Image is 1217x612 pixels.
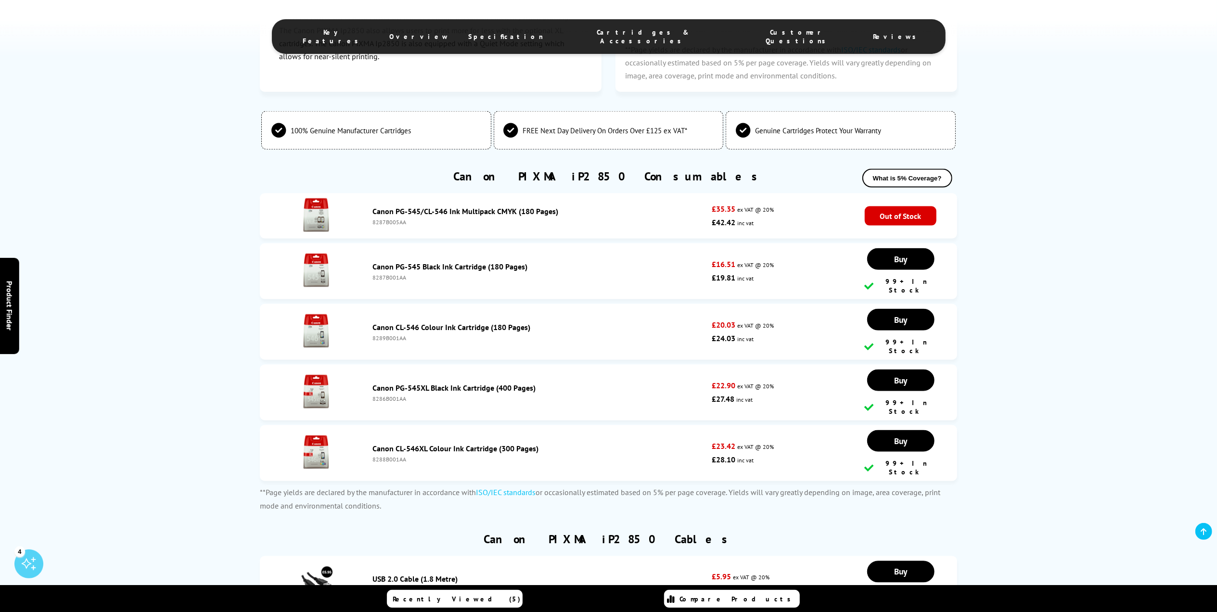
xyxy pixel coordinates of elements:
[393,595,521,603] span: Recently Viewed (5)
[712,394,734,404] strong: £27.48
[865,277,937,294] div: 99+ In Stock
[737,322,774,329] span: ex VAT @ 20%
[484,532,733,547] h2: Canon PIXMA iP2850 Cables
[615,34,957,92] p: **Page yields are declared by the manufacturer in accordance with or occasionally estimated based...
[737,382,774,390] span: ex VAT @ 20%
[894,435,907,446] span: Buy
[737,457,754,464] span: inc vat
[299,435,333,469] img: Canon CL-546XL Colour Ink Cartridge (300 Pages)
[737,275,754,282] span: inc vat
[373,395,707,402] div: 8286B001AA
[894,254,907,265] span: Buy
[865,398,937,416] div: 99+ In Stock
[373,262,528,271] a: Canon PG-545 Black Ink Cartridge (180 Pages)
[712,333,735,343] strong: £24.03
[454,169,764,184] h2: Canon PIXMA iP2850 Consumables
[894,566,907,577] span: Buy
[373,456,707,463] div: 8288B001AA
[373,322,531,332] a: Canon CL-546 Colour Ink Cartridge (180 Pages)
[468,32,543,41] span: Specification
[712,320,735,330] strong: £20.03
[299,198,333,232] img: Canon PG-545/CL-546 Ink Multipack CMYK (180 Pages)
[733,574,769,581] span: ex VAT @ 20%
[260,486,957,512] p: **Page yields are declared by the manufacturer in accordance with or occasionally estimated based...
[680,595,796,603] span: Compare Products
[712,217,735,227] strong: £42.42
[865,459,937,476] div: 99+ In Stock
[291,126,411,135] span: 100% Genuine Manufacturer Cartridges
[299,566,333,600] img: USB 2.0 Cable (1.8 Metre)
[299,254,333,287] img: Canon PG-545 Black Ink Cartridge (180 Pages)
[712,441,735,451] strong: £23.42
[894,375,907,386] span: Buy
[563,28,723,45] span: Cartridges & Accessories
[712,204,735,214] strong: £35.35
[712,273,735,282] strong: £19.81
[299,314,333,348] img: Canon CL-546 Colour Ink Cartridge (180 Pages)
[737,219,754,227] span: inc vat
[712,259,735,269] strong: £16.51
[712,572,731,582] strong: £5.95
[712,381,735,390] strong: £22.90
[523,126,688,135] span: FREE Next Day Delivery On Orders Over £125 ex VAT*
[14,546,25,557] div: 4
[737,335,754,343] span: inc vat
[712,455,735,464] strong: £28.10
[865,206,937,226] span: Out of Stock
[373,444,539,453] a: Canon CL-546XL Colour Ink Cartridge (300 Pages)
[743,28,854,45] span: Customer Questions
[476,487,536,497] a: ISO/IEC standards
[373,334,707,342] div: 8289B001AA
[5,281,14,331] span: Product Finder
[873,32,922,41] span: Reviews
[387,590,523,608] a: Recently Viewed (5)
[373,383,536,393] a: Canon PG-545XL Black Ink Cartridge (400 Pages)
[736,396,753,403] span: inc vat
[737,443,774,450] span: ex VAT @ 20%
[862,169,952,188] button: What is 5% Coverage?
[737,206,774,213] span: ex VAT @ 20%
[664,590,800,608] a: Compare Products
[299,375,333,408] img: Canon PG-545XL Black Ink Cartridge (400 Pages)
[373,206,559,216] a: Canon PG-545/CL-546 Ink Multipack CMYK (180 Pages)
[389,32,449,41] span: Overview
[296,28,371,45] span: Key Features
[755,126,881,135] span: Genuine Cartridges Protect Your Warranty
[894,314,907,325] span: Buy
[737,261,774,268] span: ex VAT @ 20%
[373,218,707,226] div: 8287B005AA
[373,274,707,281] div: 8287B001AA
[865,338,937,355] div: 99+ In Stock
[373,574,458,584] a: USB 2.0 Cable (1.8 Metre)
